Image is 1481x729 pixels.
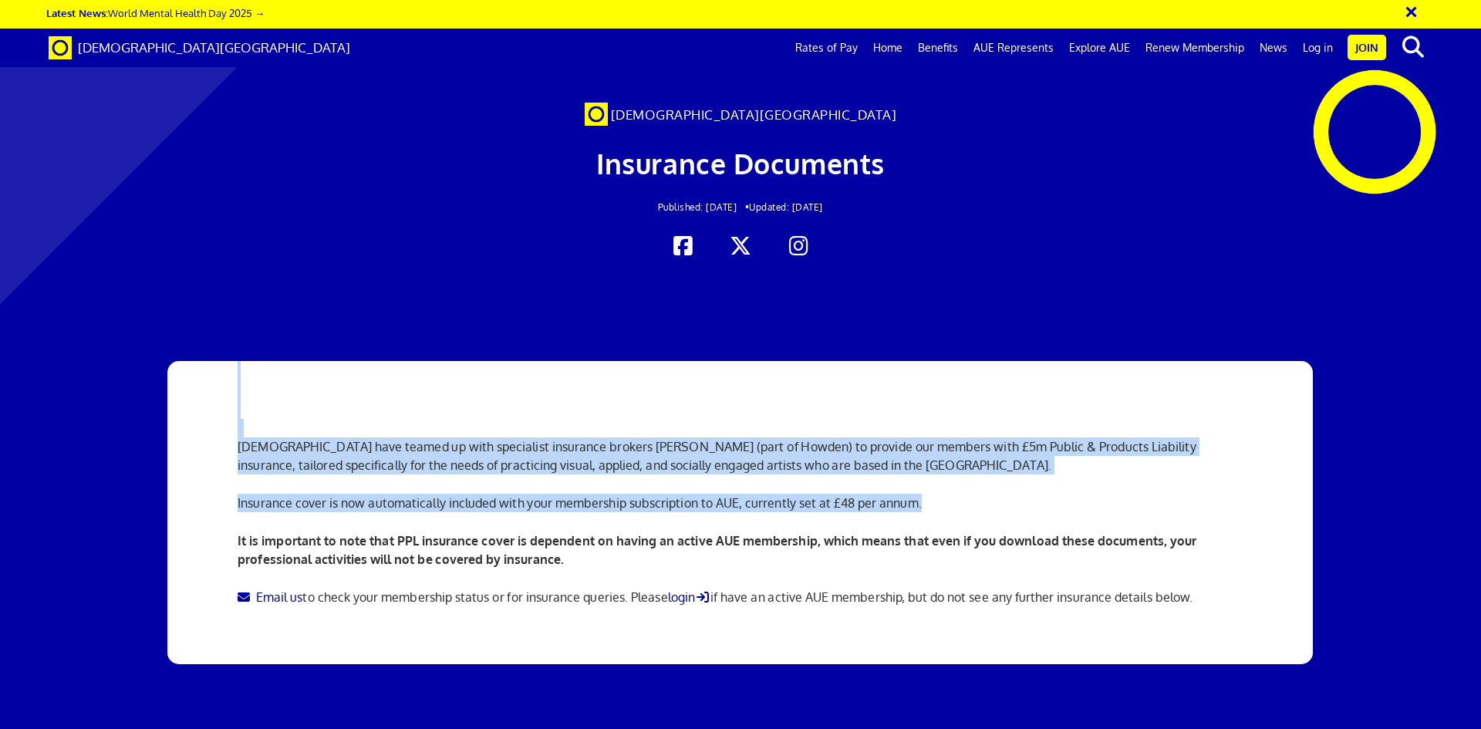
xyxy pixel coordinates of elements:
span: [DEMOGRAPHIC_DATA][GEOGRAPHIC_DATA] [78,39,350,56]
a: login [668,589,711,605]
a: AUE Represents [966,29,1061,67]
p: to check your membership status or for insurance queries. Please if have an active AUE membership... [238,588,1243,606]
p: [DEMOGRAPHIC_DATA] have teamed up with specialist insurance brokers [PERSON_NAME] (part of Howden... [238,419,1243,474]
a: Latest News:World Mental Health Day 2025 → [46,6,265,19]
a: Home [865,29,910,67]
a: Benefits [910,29,966,67]
h2: Updated: [DATE] [283,202,1198,212]
span: [DEMOGRAPHIC_DATA][GEOGRAPHIC_DATA] [611,106,897,123]
a: Renew Membership [1138,29,1252,67]
strong: Latest News: [46,6,108,19]
a: Log in [1295,29,1341,67]
span: Published: [DATE] • [658,201,750,213]
b: It is important to note that PPL insurance cover is dependent on having an active AUE membership,... [238,533,1196,567]
button: search [1389,31,1436,63]
a: News [1252,29,1295,67]
span: Insurance Documents [596,146,885,181]
a: Brand [DEMOGRAPHIC_DATA][GEOGRAPHIC_DATA] [37,29,362,67]
a: Join [1348,35,1386,60]
a: Email us [238,589,302,605]
a: Rates of Pay [788,29,865,67]
p: Insurance cover is now automatically included with your membership subscription to AUE, currently... [238,494,1243,512]
a: Explore AUE [1061,29,1138,67]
